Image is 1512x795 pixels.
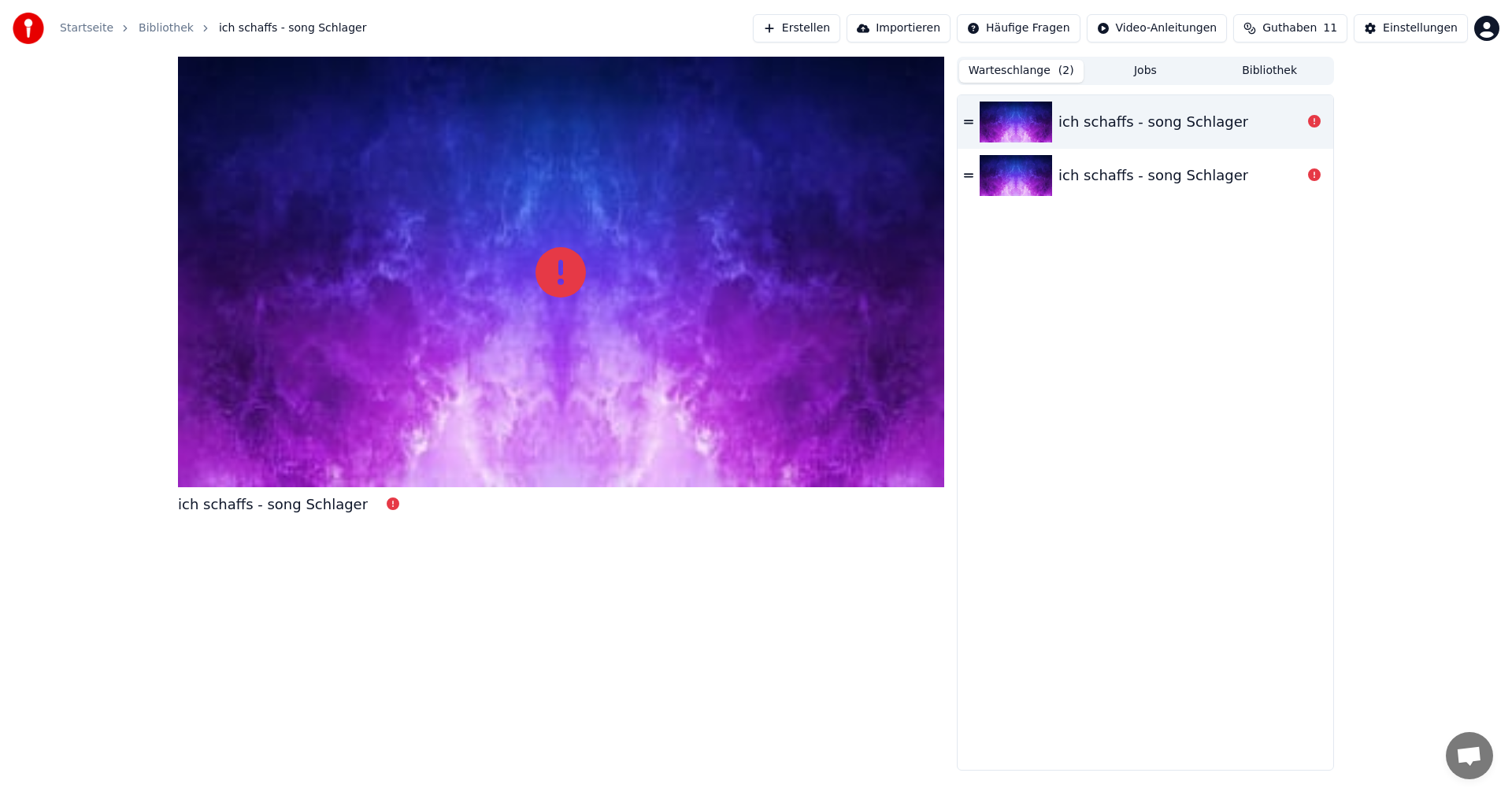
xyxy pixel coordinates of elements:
[957,14,1080,43] button: Häufige Fragen
[60,20,366,36] nav: breadcrumb
[1262,20,1317,36] span: Guthaben
[959,60,1084,83] button: Warteschlange
[1354,14,1468,43] button: Einstellungen
[1446,732,1493,779] div: Chat öffnen
[60,20,113,36] a: Startseite
[1058,63,1074,79] span: ( 2 )
[1207,60,1332,83] button: Bibliothek
[1058,165,1248,187] div: ich schaffs - song Schlager
[139,20,194,36] a: Bibliothek
[1058,111,1248,133] div: ich schaffs - song Schlager
[13,13,44,44] img: youka
[1383,20,1458,36] div: Einstellungen
[1233,14,1347,43] button: Guthaben11
[1323,20,1337,36] span: 11
[178,494,368,516] div: ich schaffs - song Schlager
[1084,60,1208,83] button: Jobs
[847,14,951,43] button: Importieren
[1087,14,1228,43] button: Video-Anleitungen
[219,20,367,36] span: ich schaffs - song Schlager
[753,14,840,43] button: Erstellen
